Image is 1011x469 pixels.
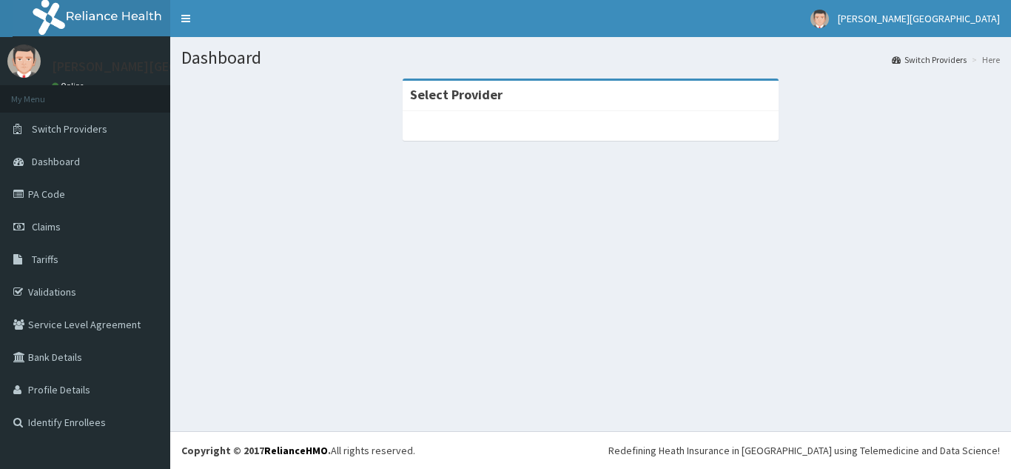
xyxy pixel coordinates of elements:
img: User Image [7,44,41,78]
div: Redefining Heath Insurance in [GEOGRAPHIC_DATA] using Telemedicine and Data Science! [608,443,1000,458]
h1: Dashboard [181,48,1000,67]
img: User Image [810,10,829,28]
span: Switch Providers [32,122,107,136]
a: Switch Providers [892,53,967,66]
span: [PERSON_NAME][GEOGRAPHIC_DATA] [838,12,1000,25]
a: RelianceHMO [264,444,328,457]
footer: All rights reserved. [170,431,1011,469]
span: Dashboard [32,155,80,168]
strong: Select Provider [410,86,503,103]
strong: Copyright © 2017 . [181,444,331,457]
p: [PERSON_NAME][GEOGRAPHIC_DATA] [52,60,271,73]
a: Online [52,81,87,91]
span: Tariffs [32,253,58,266]
li: Here [968,53,1000,66]
span: Claims [32,220,61,233]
